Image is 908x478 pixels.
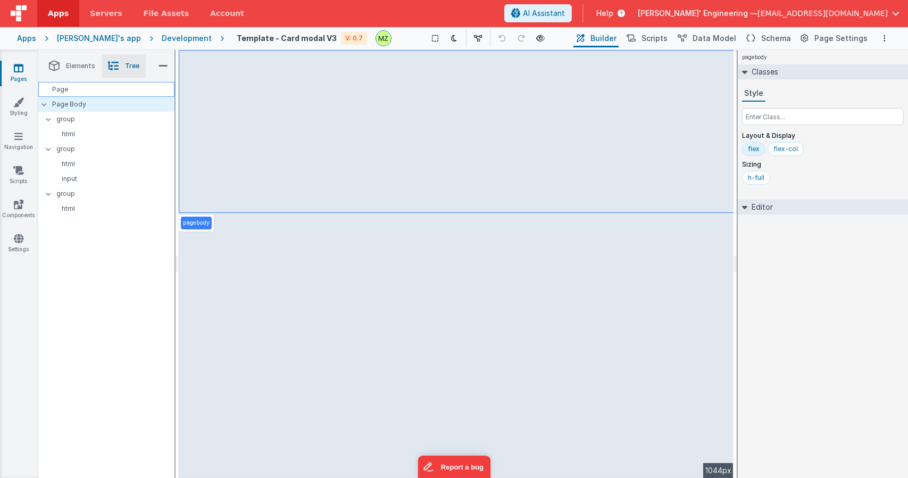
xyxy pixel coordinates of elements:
div: h-full [748,174,764,182]
h4: Template - Card modal V3 [237,34,337,42]
p: html [51,204,174,213]
div: Development [162,33,212,44]
span: Servers [90,8,122,19]
button: Data Model [674,29,738,47]
h2: Classes [747,64,778,79]
button: [PERSON_NAME]' Engineering — [EMAIL_ADDRESS][DOMAIN_NAME] [638,8,899,19]
img: 095be3719ea6209dc2162ba73c069c80 [376,31,391,46]
button: AI Assistant [504,4,572,22]
iframe: Marker.io feedback button [418,456,490,478]
p: Sizing [742,160,904,169]
h2: Editor [747,200,773,215]
div: [PERSON_NAME]'s app [57,33,141,44]
span: Apps [48,8,69,19]
span: Tree [125,62,139,70]
span: Schema [761,33,791,44]
p: Page Body [53,100,175,109]
p: html [51,130,174,138]
p: group [56,143,174,155]
span: File Assets [144,8,189,19]
p: group [56,188,174,200]
span: [EMAIL_ADDRESS][DOMAIN_NAME] [757,8,888,19]
button: Builder [573,29,619,47]
div: Apps [17,33,36,44]
button: Schema [743,29,793,47]
span: Builder [590,33,617,44]
div: Page [38,82,174,97]
span: Data Model [693,33,736,44]
span: Scripts [642,33,668,44]
input: Enter Class... [742,108,904,125]
div: flex [748,145,760,153]
p: input [51,175,174,183]
div: flex-col [773,145,798,153]
p: pagebody [183,219,210,227]
p: Layout & Display [742,131,904,140]
button: Options [878,32,891,45]
p: html [51,160,174,168]
span: AI Assistant [523,8,565,19]
button: Page Settings [797,29,870,47]
div: V: 0.7 [341,32,367,45]
p: group [56,113,174,125]
button: Scripts [623,29,670,47]
div: --> [179,50,734,478]
span: Help [596,8,613,19]
span: Elements [66,62,95,70]
div: 1044px [703,463,734,478]
h4: pagebody [738,50,771,64]
span: [PERSON_NAME]' Engineering — [638,8,757,19]
span: Page Settings [814,33,868,44]
button: Style [742,86,765,102]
